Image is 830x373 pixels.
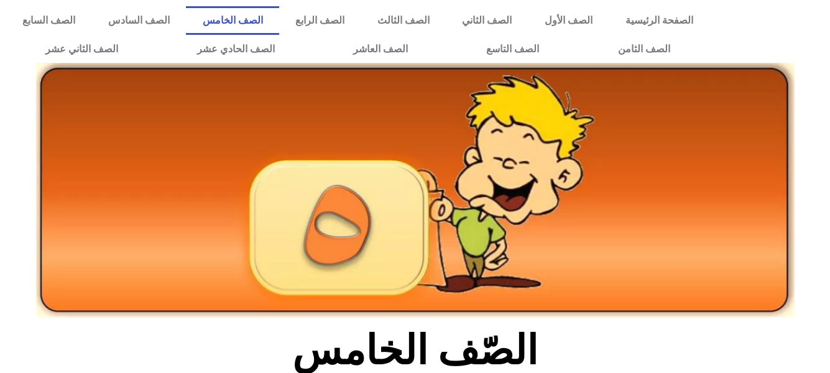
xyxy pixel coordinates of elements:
[446,6,528,35] a: الصف الثاني
[186,6,279,35] a: الصف الخامس
[314,35,447,64] a: الصف العاشر
[6,35,157,64] a: الصف الثاني عشر
[361,6,446,35] a: الصف الثالث
[447,35,578,64] a: الصف التاسع
[92,6,187,35] a: الصف السادس
[279,6,361,35] a: الصف الرابع
[578,35,709,64] a: الصف الثامن
[609,6,709,35] a: الصفحة الرئيسية
[528,6,609,35] a: الصف الأول
[6,6,92,35] a: الصف السابع
[157,35,313,64] a: الصف الحادي عشر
